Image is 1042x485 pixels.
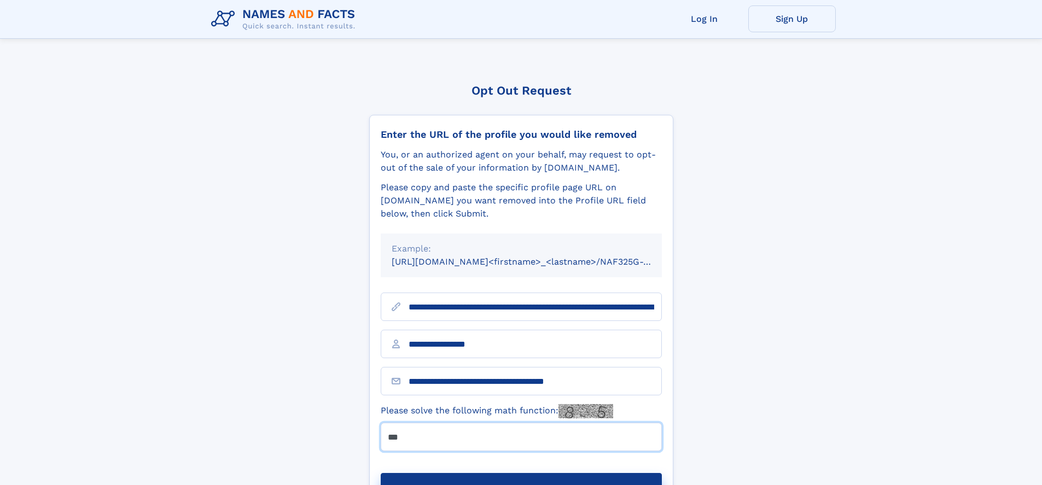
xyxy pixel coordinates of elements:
[369,84,673,97] div: Opt Out Request
[392,242,651,255] div: Example:
[392,256,683,267] small: [URL][DOMAIN_NAME]<firstname>_<lastname>/NAF325G-xxxxxxxx
[207,4,364,34] img: Logo Names and Facts
[381,404,613,418] label: Please solve the following math function:
[381,148,662,174] div: You, or an authorized agent on your behalf, may request to opt-out of the sale of your informatio...
[381,128,662,141] div: Enter the URL of the profile you would like removed
[748,5,836,32] a: Sign Up
[381,181,662,220] div: Please copy and paste the specific profile page URL on [DOMAIN_NAME] you want removed into the Pr...
[661,5,748,32] a: Log In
